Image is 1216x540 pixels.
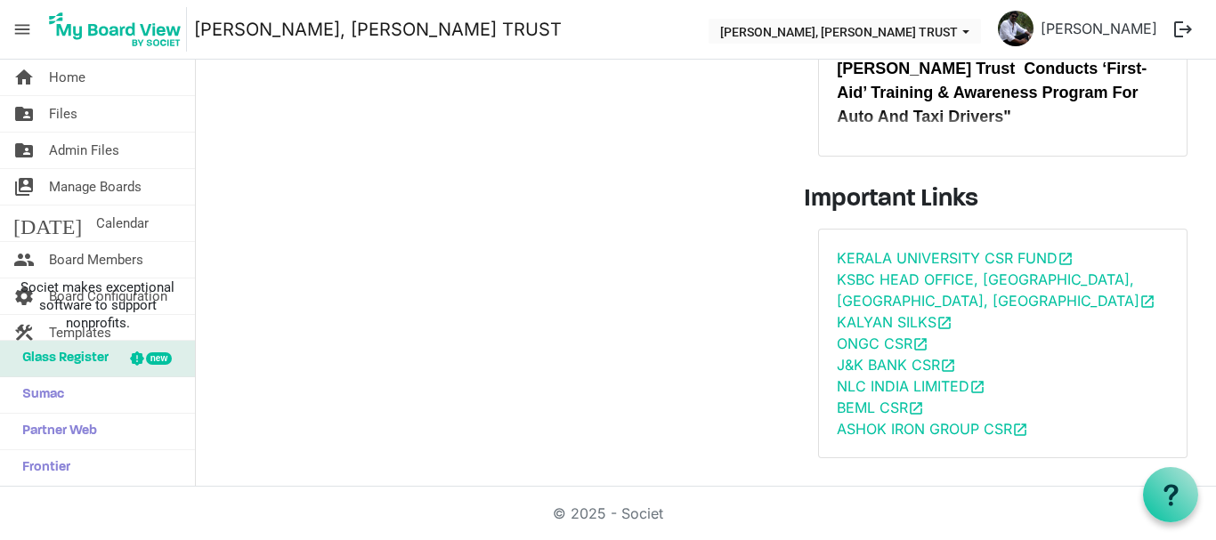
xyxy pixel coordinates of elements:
[96,206,149,241] span: Calendar
[969,379,985,395] span: open_in_new
[13,377,64,413] span: Sumac
[13,133,35,168] span: folder_shared
[49,169,142,205] span: Manage Boards
[13,341,109,376] span: Glass Register
[553,504,663,522] a: © 2025 - Societ
[13,242,35,278] span: people
[837,377,985,395] a: NLC INDIA LIMITEDopen_in_new
[146,352,172,365] div: new
[908,400,924,416] span: open_in_new
[49,60,85,95] span: Home
[13,60,35,95] span: home
[13,169,35,205] span: switch_account
[837,313,953,331] a: KALYAN SILKSopen_in_new
[936,315,953,331] span: open_in_new
[998,11,1034,46] img: hSUB5Hwbk44obJUHC4p8SpJiBkby1CPMa6WHdO4unjbwNk2QqmooFCj6Eu6u6-Q6MUaBHHRodFmU3PnQOABFnA_thumb.png
[1139,294,1155,310] span: open_in_new
[837,420,1028,438] a: ASHOK IRON GROUP CSRopen_in_new
[44,7,194,52] a: My Board View Logo
[49,96,77,132] span: Files
[837,249,1074,267] a: KERALA UNIVERSITY CSR FUNDopen_in_new
[44,7,187,52] img: My Board View Logo
[837,334,928,352] a: ONGC CSRopen_in_new
[1164,11,1202,48] button: logout
[837,270,1155,310] a: KSBC HEAD OFFICE, [GEOGRAPHIC_DATA],[GEOGRAPHIC_DATA], [GEOGRAPHIC_DATA]open_in_new
[709,19,981,44] button: THERESA BHAVAN, IMMANUEL CHARITABLE TRUST dropdownbutton
[837,399,924,416] a: BEML CSRopen_in_new
[1034,11,1164,46] a: [PERSON_NAME]
[49,242,143,278] span: Board Members
[912,336,928,352] span: open_in_new
[8,278,187,332] span: Societ makes exceptional software to support nonprofits.
[5,12,39,46] span: menu
[1012,422,1028,438] span: open_in_new
[837,356,956,374] a: J&K BANK CSRopen_in_new
[804,185,1202,215] h3: Important Links
[1058,251,1074,267] span: open_in_new
[13,414,97,449] span: Partner Web
[194,12,562,47] a: [PERSON_NAME], [PERSON_NAME] TRUST
[940,358,956,374] span: open_in_new
[837,60,1147,125] span: [PERSON_NAME] Trust Conducts ‘First-Aid’ Training & Awareness Program For Auto And Taxi Drivers"
[49,133,119,168] span: Admin Files
[13,450,70,486] span: Frontier
[13,206,82,241] span: [DATE]
[13,96,35,132] span: folder_shared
